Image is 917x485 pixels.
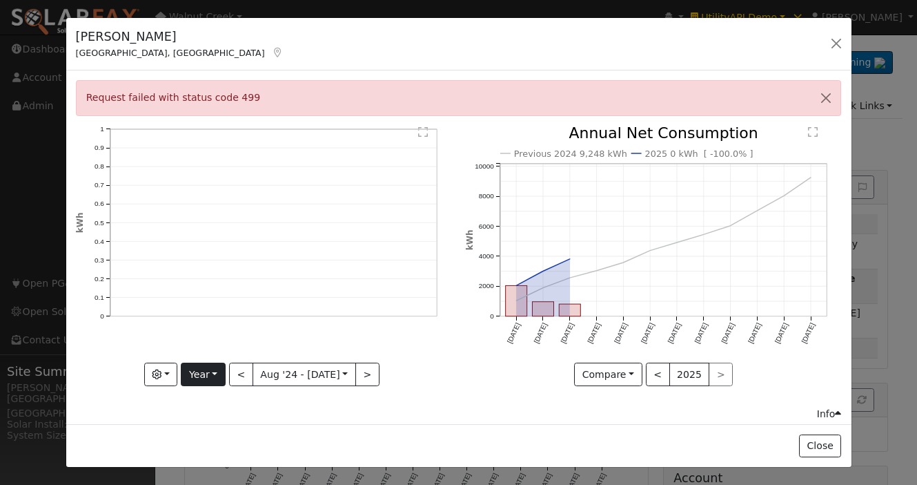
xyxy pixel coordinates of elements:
span: [GEOGRAPHIC_DATA], [GEOGRAPHIC_DATA] [76,48,265,58]
circle: onclick="" [513,283,519,289]
div: Request failed with status code 499 [76,80,842,115]
rect: onclick="" [560,304,581,316]
text: kWh [75,212,85,233]
text: [DATE] [640,322,655,345]
text: kWh [465,229,475,250]
text: [DATE] [801,322,817,345]
circle: onclick="" [621,260,627,265]
rect: onclick="" [533,302,554,316]
text: 0.7 [95,181,104,189]
button: < [229,363,253,386]
circle: onclick="" [513,298,519,303]
text: [DATE] [613,322,629,345]
circle: onclick="" [675,240,680,245]
button: Aug '24 - [DATE] [253,363,356,386]
text: 4000 [479,252,495,260]
text: 0.5 [95,219,104,227]
button: Close [799,435,841,458]
circle: onclick="" [702,231,707,237]
circle: onclick="" [540,269,546,274]
text:  [809,126,818,137]
text: 0.3 [95,256,104,264]
button: > [355,363,379,386]
circle: onclick="" [728,223,733,229]
div: Info [817,407,842,421]
button: Compare [574,363,642,386]
text: [DATE] [720,322,736,345]
circle: onclick="" [782,193,787,198]
button: Close [811,81,840,115]
text: 8000 [479,192,495,200]
circle: onclick="" [755,208,760,213]
text: 10000 [475,162,494,170]
button: Year [181,363,225,386]
circle: onclick="" [567,275,573,280]
circle: onclick="" [648,248,653,254]
text: 0.9 [95,144,104,151]
text: Annual Net Consumption [569,124,759,142]
text: [DATE] [533,322,549,345]
circle: onclick="" [540,285,546,291]
text: [DATE] [747,322,763,345]
button: 2025 [669,363,710,386]
text: 0.6 [95,200,104,207]
circle: onclick="" [567,256,573,262]
text: 0.8 [95,162,104,170]
text: [DATE] [693,322,709,345]
text: 0 [490,312,494,320]
h5: [PERSON_NAME] [76,28,284,46]
text: 0.1 [95,294,104,301]
text: [DATE] [667,322,682,345]
text: 6000 [479,222,495,230]
text: 0.2 [95,275,104,283]
text: 0 [100,312,104,320]
text: 2025 0 kWh [ -100.0% ] [645,149,753,159]
text: 1 [100,125,104,133]
text: [DATE] [774,322,790,345]
text: 0.4 [95,238,104,245]
rect: onclick="" [506,286,527,316]
text: [DATE] [506,322,522,345]
circle: onclick="" [809,175,814,180]
text:  [419,126,428,137]
button: < [646,363,670,386]
a: Map [272,47,284,58]
text: [DATE] [560,322,575,345]
text: [DATE] [586,322,602,345]
text: Previous 2024 9,248 kWh [514,149,627,159]
text: 2000 [479,283,495,290]
circle: onclick="" [594,268,600,274]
